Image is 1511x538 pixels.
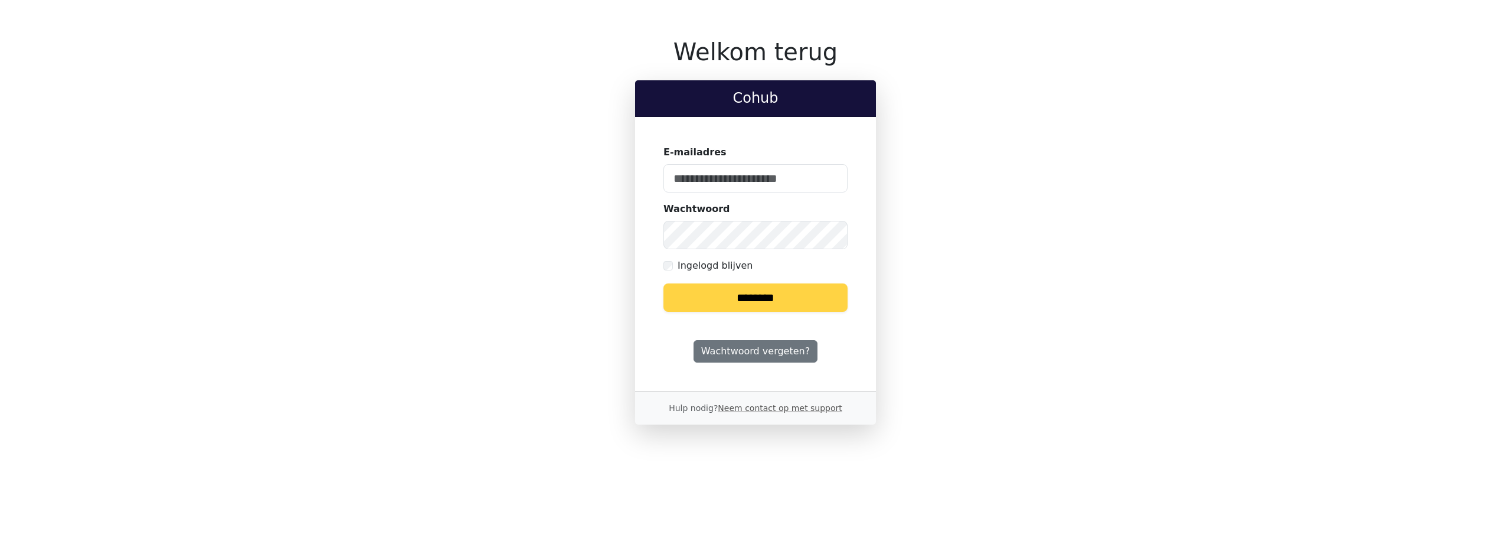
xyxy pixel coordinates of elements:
h1: Welkom terug [635,38,876,66]
label: Ingelogd blijven [678,259,753,273]
label: E-mailadres [663,145,727,159]
small: Hulp nodig? [669,403,842,413]
a: Neem contact op met support [718,403,842,413]
h2: Cohub [645,90,866,107]
a: Wachtwoord vergeten? [694,340,817,363]
label: Wachtwoord [663,202,730,216]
